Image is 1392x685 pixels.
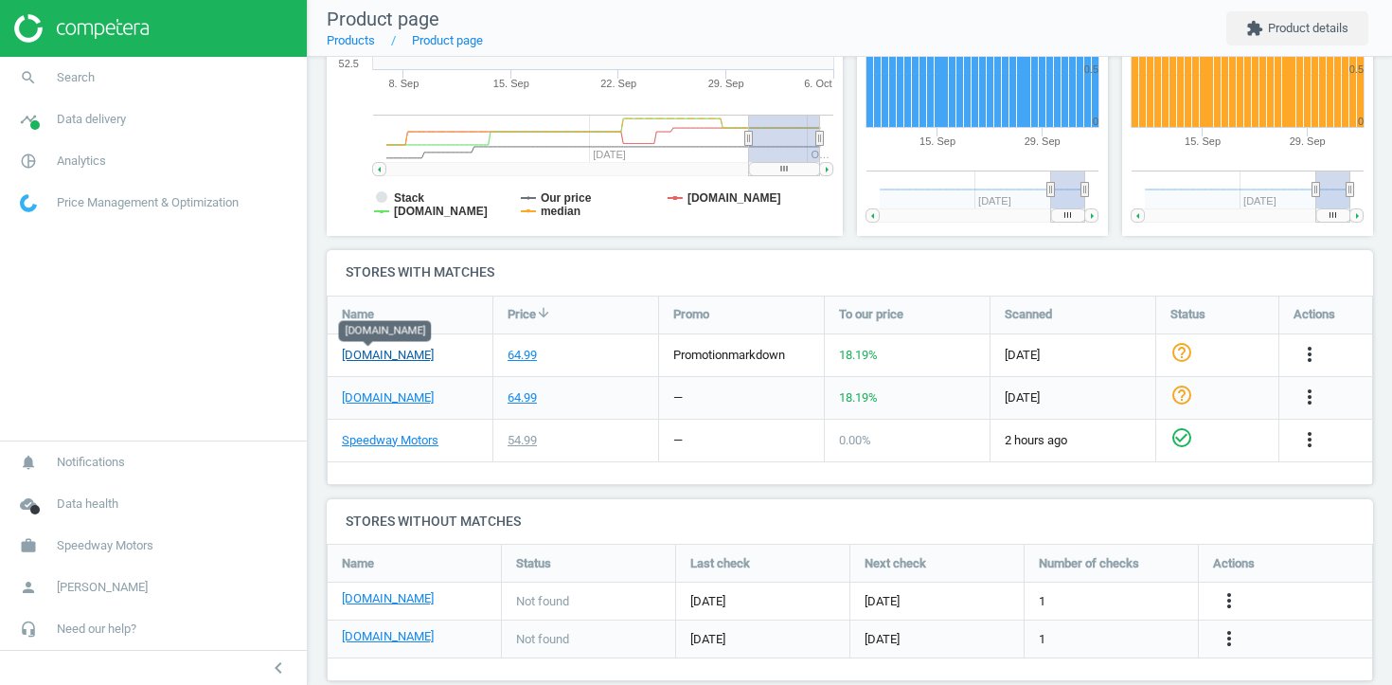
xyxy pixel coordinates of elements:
button: extensionProduct details [1226,11,1368,45]
span: promotion [673,348,728,362]
text: 52.5 [339,58,359,69]
i: person [10,569,46,605]
div: — [673,389,683,406]
i: chevron_left [267,657,290,679]
h4: Stores with matches [327,250,1373,295]
tspan: 8. Sep [388,78,419,89]
span: Notifications [57,454,125,471]
span: 18.19 % [839,348,878,362]
i: work [10,528,46,564]
i: more_vert [1298,428,1321,451]
button: more_vert [1298,343,1321,368]
span: [DATE] [865,593,900,610]
tspan: [DOMAIN_NAME] [394,205,488,218]
tspan: 6. Oct [804,78,831,89]
span: markdown [728,348,785,362]
tspan: 29. Sep [1290,135,1326,147]
button: more_vert [1218,627,1240,652]
i: notifications [10,444,46,480]
text: 0 [1358,116,1364,127]
span: Actions [1294,306,1335,323]
div: [DOMAIN_NAME] [339,320,432,341]
span: Next check [865,555,926,572]
span: Not found [516,631,569,648]
tspan: 15. Sep [1185,135,1221,147]
tspan: Stack [394,191,424,205]
text: 0 [1093,116,1098,127]
text: 0.5 [1349,63,1364,75]
button: more_vert [1218,589,1240,614]
i: search [10,60,46,96]
i: more_vert [1298,386,1321,408]
span: Data delivery [57,111,126,128]
i: more_vert [1218,589,1240,612]
tspan: 22. Sep [600,78,636,89]
i: headset_mic [10,611,46,647]
tspan: Our price [541,191,592,205]
tspan: 29. Sep [1025,135,1061,147]
span: [PERSON_NAME] [57,579,148,596]
span: Search [57,69,95,86]
span: Data health [57,496,118,513]
a: Product page [412,33,483,47]
a: [DOMAIN_NAME] [342,347,434,364]
span: Number of checks [1039,555,1139,572]
tspan: O… [811,149,830,160]
span: 0.00 % [839,433,871,447]
tspan: median [541,205,580,218]
span: 18.19 % [839,390,878,405]
div: 64.99 [508,389,537,406]
i: help_outline [1170,341,1193,364]
span: 1 [1039,631,1045,648]
div: 54.99 [508,432,537,449]
span: Last check [690,555,750,572]
span: Status [1170,306,1205,323]
span: Name [342,306,374,323]
span: Promo [673,306,709,323]
a: Speedway Motors [342,432,438,449]
i: pie_chart_outlined [10,143,46,179]
span: Name [342,555,374,572]
span: To our price [839,306,903,323]
button: more_vert [1298,386,1321,410]
img: ajHJNr6hYgQAAAAASUVORK5CYII= [14,14,149,43]
span: Product page [327,8,439,30]
span: Price [508,306,536,323]
tspan: 15. Sep [493,78,529,89]
i: timeline [10,101,46,137]
i: arrow_downward [536,305,551,320]
tspan: 15. Sep [919,135,955,147]
span: Actions [1213,555,1255,572]
i: help_outline [1170,384,1193,406]
button: chevron_left [255,656,302,680]
a: [DOMAIN_NAME] [342,590,434,607]
tspan: 29. Sep [708,78,744,89]
i: cloud_done [10,486,46,522]
span: [DATE] [690,631,835,648]
a: Products [327,33,375,47]
i: extension [1246,20,1263,37]
span: Speedway Motors [57,537,153,554]
div: — [673,432,683,449]
h4: Stores without matches [327,499,1373,544]
span: Need our help? [57,621,136,638]
span: Analytics [57,153,106,170]
span: [DATE] [690,593,835,610]
i: more_vert [1218,627,1240,650]
span: [DATE] [1005,389,1141,406]
span: Price Management & Optimization [57,194,239,211]
span: Scanned [1005,306,1052,323]
span: [DATE] [865,631,900,648]
a: [DOMAIN_NAME] [342,628,434,645]
div: 64.99 [508,347,537,364]
button: more_vert [1298,428,1321,453]
tspan: [DOMAIN_NAME] [687,191,781,205]
span: Not found [516,593,569,610]
text: 0.5 [1084,63,1098,75]
img: wGWNvw8QSZomAAAAABJRU5ErkJggg== [20,194,37,212]
i: more_vert [1298,343,1321,366]
span: [DATE] [1005,347,1141,364]
a: [DOMAIN_NAME] [342,389,434,406]
span: 1 [1039,593,1045,610]
i: check_circle_outline [1170,426,1193,449]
